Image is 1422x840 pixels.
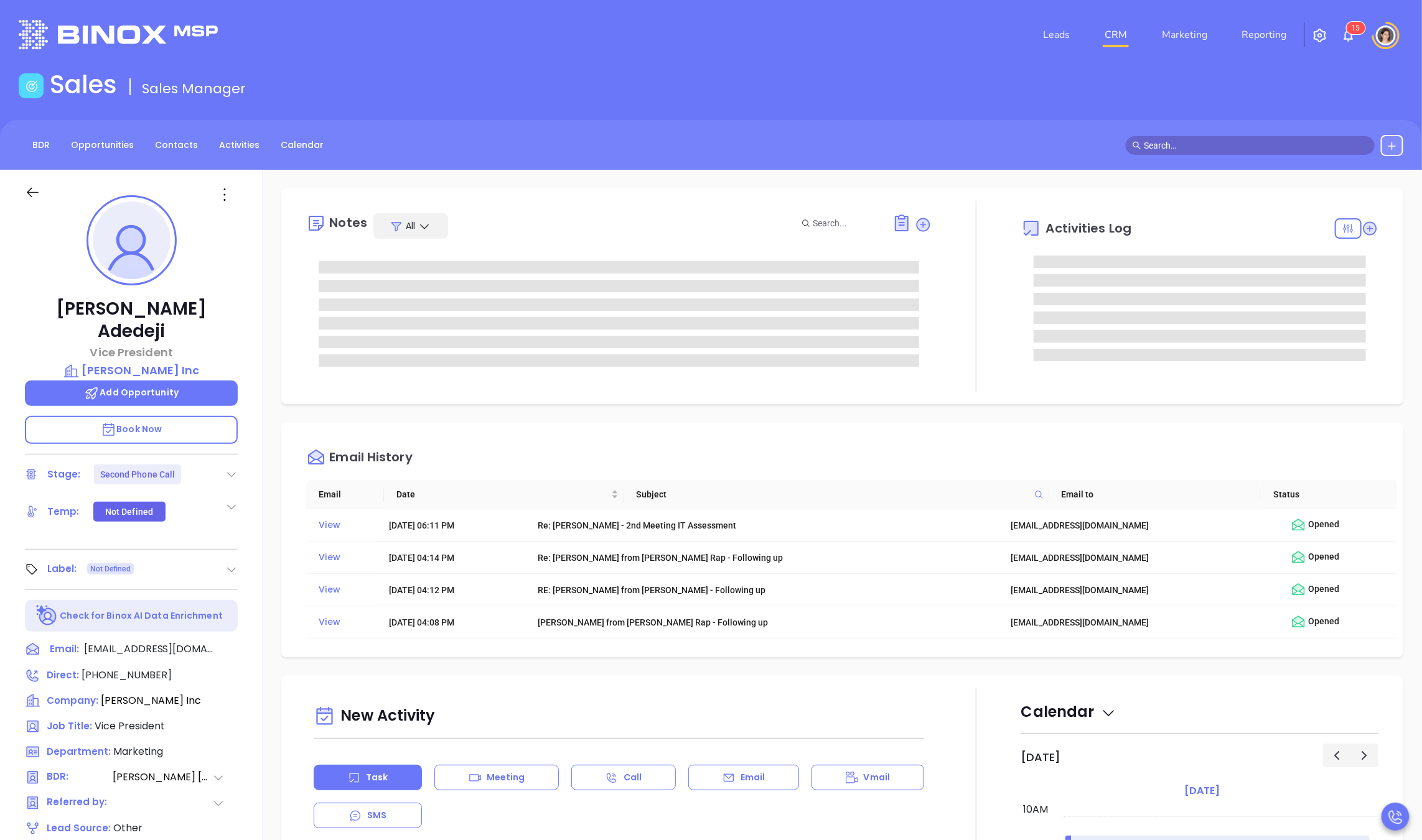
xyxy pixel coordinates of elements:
div: Second Phone Call [100,464,175,484]
div: 10am [1021,802,1051,817]
span: Calendar [1021,701,1116,722]
div: [DATE] 06:11 PM [389,519,520,532]
div: [DATE] 04:12 PM [389,583,520,597]
div: Opened [1291,582,1392,598]
span: Activities Log [1046,222,1131,234]
p: Check for Binox AI Data Enrichment [60,609,222,622]
span: 5 [1356,24,1360,32]
div: New Activity [314,701,924,732]
span: Subject [636,487,1029,501]
span: [PERSON_NAME] [PERSON_NAME] [113,770,212,785]
div: [EMAIL_ADDRESS][DOMAIN_NAME] [1011,616,1273,629]
span: Vice President [95,719,165,733]
div: [EMAIL_ADDRESS][DOMAIN_NAME] [1011,551,1273,565]
span: Date [396,487,609,501]
img: Ai-Enrich-DaqCidB-.svg [36,605,58,627]
div: Label: [47,560,77,578]
p: [PERSON_NAME] Adedeji [25,298,238,343]
div: Re: [PERSON_NAME] - 2nd Meeting IT Assessment [538,519,993,532]
span: Other [113,821,143,835]
span: All [406,219,415,232]
a: [PERSON_NAME] Inc [25,362,238,379]
span: [PHONE_NUMBER] [82,668,172,682]
div: [EMAIL_ADDRESS][DOMAIN_NAME] [1011,519,1273,532]
input: Search… [1144,139,1368,152]
th: Date [384,480,624,509]
p: Task [366,771,388,784]
sup: 15 [1347,22,1365,34]
div: Opened [1291,614,1392,630]
span: Email: [50,642,79,658]
span: Company: [47,694,98,707]
th: Email [306,480,384,509]
h1: Sales [50,70,117,99]
img: iconSetting [1312,28,1327,43]
div: Opened [1291,550,1392,565]
a: Marketing [1157,22,1212,47]
a: Opportunities [63,135,141,155]
div: View [319,614,371,630]
div: [PERSON_NAME] from [PERSON_NAME] Rap - Following up [538,616,993,629]
span: Book Now [101,423,162,435]
p: Meeting [487,771,525,784]
div: Opened [1291,517,1392,533]
p: Call [624,771,642,784]
span: Not Defined [90,562,131,576]
span: Direct : [47,668,79,681]
a: Reporting [1237,22,1292,47]
a: Leads [1038,22,1075,47]
span: search [1133,141,1141,150]
div: Email History [329,451,412,468]
a: Contacts [147,135,205,155]
a: BDR [25,135,57,155]
div: Temp: [47,502,80,521]
div: [DATE] 04:14 PM [389,551,520,565]
div: Re: [PERSON_NAME] from [PERSON_NAME] Rap - Following up [538,551,993,565]
img: logo [19,20,218,49]
p: Vmail [864,771,891,784]
p: Email [741,771,765,784]
div: View [319,549,371,566]
div: Notes [329,216,367,229]
button: Previous day [1323,744,1351,767]
div: [EMAIL_ADDRESS][DOMAIN_NAME] [1011,583,1273,597]
input: Search... [813,216,879,230]
div: RE: [PERSON_NAME] from [PERSON_NAME] - Following up [538,583,993,597]
span: [PERSON_NAME] Inc [101,693,201,708]
span: Marketing [113,744,163,759]
p: SMS [367,809,386,822]
div: View [319,581,371,598]
span: Job Title: [47,719,92,732]
h2: [DATE] [1021,750,1061,764]
span: Add Opportunity [84,386,179,399]
img: user [1376,25,1396,45]
span: Lead Source: [47,821,111,834]
div: View [319,517,371,533]
a: [DATE] [1182,782,1222,800]
img: iconNotification [1341,28,1356,43]
span: Referred by: [47,795,111,811]
button: Next day [1350,744,1378,767]
div: Stage: [47,465,81,484]
div: [DATE] 04:08 PM [389,616,520,629]
img: profile-user [93,201,171,279]
span: [EMAIL_ADDRESS][DOMAIN_NAME] [84,642,215,657]
div: Not Defined [105,502,153,522]
a: Activities [212,135,267,155]
span: BDR: [47,770,111,785]
a: CRM [1100,22,1132,47]
span: Sales Manager [142,79,246,98]
span: Department: [47,745,111,758]
a: Calendar [273,135,331,155]
span: 1 [1352,24,1356,32]
th: Status [1261,480,1397,509]
p: Vice President [25,344,238,361]
th: Email to [1049,480,1261,509]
